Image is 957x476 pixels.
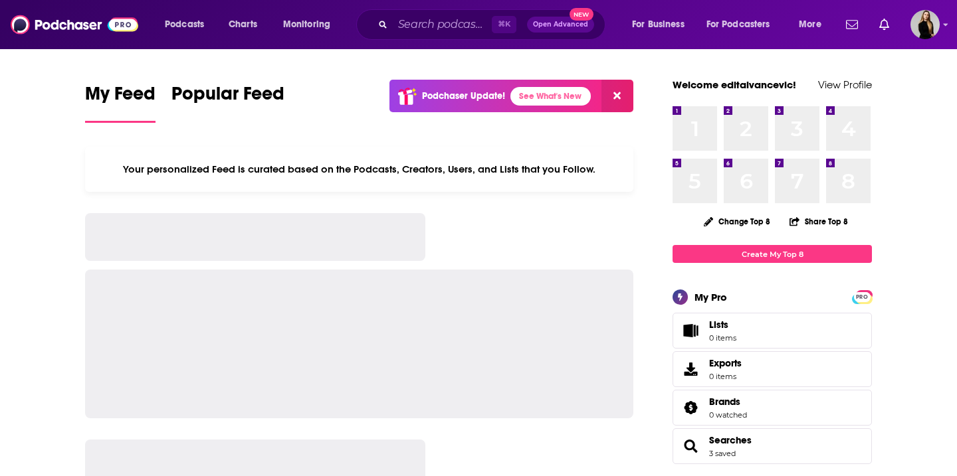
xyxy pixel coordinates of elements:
[85,147,633,192] div: Your personalized Feed is curated based on the Podcasts, Creators, Users, and Lists that you Follow.
[11,12,138,37] img: Podchaser - Follow, Share and Rate Podcasts
[910,10,940,39] img: User Profile
[709,357,742,369] span: Exports
[910,10,940,39] span: Logged in as editaivancevic
[677,398,704,417] a: Brands
[673,313,872,349] a: Lists
[85,82,156,123] a: My Feed
[85,82,156,113] span: My Feed
[673,245,872,263] a: Create My Top 8
[677,360,704,378] span: Exports
[677,437,704,455] a: Searches
[156,14,221,35] button: open menu
[790,14,838,35] button: open menu
[677,321,704,340] span: Lists
[709,410,747,420] a: 0 watched
[841,13,863,36] a: Show notifications dropdown
[171,82,284,123] a: Popular Feed
[789,208,849,234] button: Share Top 8
[854,291,870,301] a: PRO
[369,9,618,40] div: Search podcasts, credits, & more...
[709,449,736,458] a: 3 saved
[510,87,591,106] a: See What's New
[171,82,284,113] span: Popular Feed
[709,396,740,408] span: Brands
[673,428,872,464] span: Searches
[874,13,895,36] a: Show notifications dropdown
[632,15,685,34] span: For Business
[492,16,516,33] span: ⌘ K
[533,21,588,28] span: Open Advanced
[694,291,727,303] div: My Pro
[910,10,940,39] button: Show profile menu
[698,14,790,35] button: open menu
[709,333,736,343] span: 0 items
[706,15,770,34] span: For Podcasters
[696,213,778,230] button: Change Top 8
[709,434,752,446] a: Searches
[220,14,265,35] a: Charts
[709,396,747,408] a: Brands
[393,14,492,35] input: Search podcasts, credits, & more...
[709,372,742,381] span: 0 items
[673,351,872,387] a: Exports
[274,14,348,35] button: open menu
[283,15,330,34] span: Monitoring
[570,8,593,21] span: New
[422,90,505,102] p: Podchaser Update!
[673,78,796,91] a: Welcome editaivancevic!
[623,14,701,35] button: open menu
[818,78,872,91] a: View Profile
[799,15,821,34] span: More
[709,319,736,331] span: Lists
[709,319,728,331] span: Lists
[673,390,872,426] span: Brands
[165,15,204,34] span: Podcasts
[527,17,594,33] button: Open AdvancedNew
[229,15,257,34] span: Charts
